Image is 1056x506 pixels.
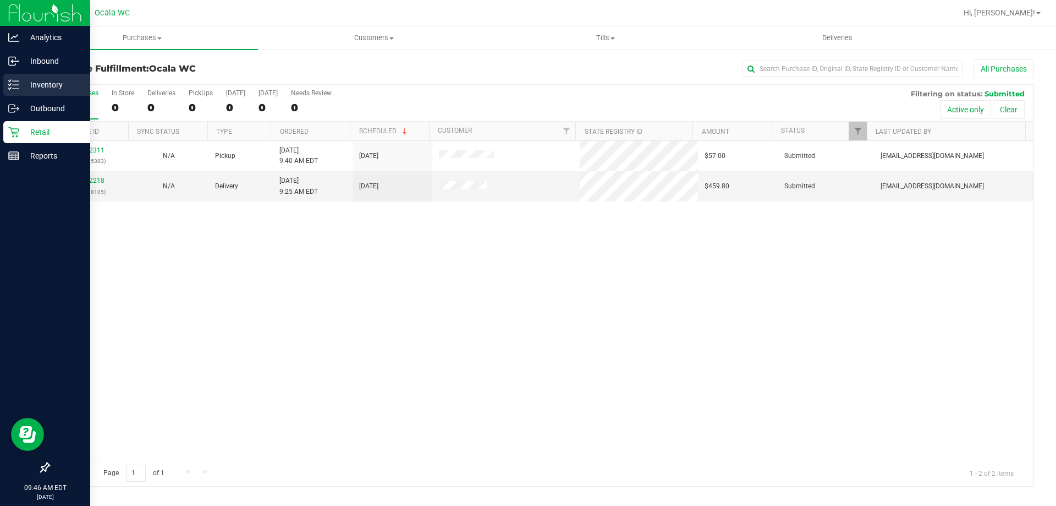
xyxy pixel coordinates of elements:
[5,493,85,501] p: [DATE]
[258,101,278,114] div: 0
[8,127,19,138] inline-svg: Retail
[8,32,19,43] inline-svg: Analytics
[585,128,642,135] a: State Registry ID
[216,128,232,135] a: Type
[189,89,213,97] div: PickUps
[26,26,258,50] a: Purchases
[258,33,489,43] span: Customers
[705,151,725,161] span: $57.00
[215,151,235,161] span: Pickup
[5,483,85,493] p: 09:46 AM EDT
[95,8,130,18] span: Ocala WC
[279,145,318,166] span: [DATE] 9:40 AM EDT
[438,127,472,134] a: Customer
[964,8,1035,17] span: Hi, [PERSON_NAME]!
[784,181,815,192] span: Submitted
[19,31,85,44] p: Analytics
[359,127,409,135] a: Scheduled
[19,55,85,68] p: Inbound
[911,89,982,98] span: Filtering on status:
[974,59,1034,78] button: All Purchases
[985,89,1025,98] span: Submitted
[189,101,213,114] div: 0
[26,33,258,43] span: Purchases
[291,89,332,97] div: Needs Review
[705,181,729,192] span: $459.80
[291,101,332,114] div: 0
[961,465,1022,481] span: 1 - 2 of 2 items
[743,61,963,77] input: Search Purchase ID, Original ID, State Registry ID or Customer Name...
[993,100,1025,119] button: Clear
[490,26,721,50] a: Tills
[781,127,805,134] a: Status
[94,465,173,482] span: Page of 1
[11,418,44,451] iframe: Resource center
[849,122,867,140] a: Filter
[149,63,196,74] span: Ocala WC
[722,26,953,50] a: Deliveries
[359,181,378,192] span: [DATE]
[163,182,175,190] span: Not Applicable
[147,89,175,97] div: Deliveries
[226,101,245,114] div: 0
[147,101,175,114] div: 0
[876,128,931,135] a: Last Updated By
[126,465,146,482] input: 1
[112,89,134,97] div: In Store
[359,151,378,161] span: [DATE]
[702,128,729,135] a: Amount
[19,149,85,162] p: Reports
[163,151,175,161] button: N/A
[163,152,175,160] span: Not Applicable
[8,103,19,114] inline-svg: Outbound
[258,26,490,50] a: Customers
[48,64,377,74] h3: Purchase Fulfillment:
[279,176,318,197] span: [DATE] 9:25 AM EDT
[163,181,175,192] button: N/A
[8,79,19,90] inline-svg: Inventory
[258,89,278,97] div: [DATE]
[881,151,984,161] span: [EMAIL_ADDRESS][DOMAIN_NAME]
[8,56,19,67] inline-svg: Inbound
[280,128,309,135] a: Ordered
[784,151,815,161] span: Submitted
[940,100,991,119] button: Active only
[74,177,105,184] a: 11972218
[137,128,179,135] a: Sync Status
[8,150,19,161] inline-svg: Reports
[226,89,245,97] div: [DATE]
[74,146,105,154] a: 11972311
[19,126,85,139] p: Retail
[19,78,85,91] p: Inventory
[215,181,238,192] span: Delivery
[490,33,721,43] span: Tills
[881,181,984,192] span: [EMAIL_ADDRESS][DOMAIN_NAME]
[807,33,867,43] span: Deliveries
[19,102,85,115] p: Outbound
[112,101,134,114] div: 0
[557,122,575,140] a: Filter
